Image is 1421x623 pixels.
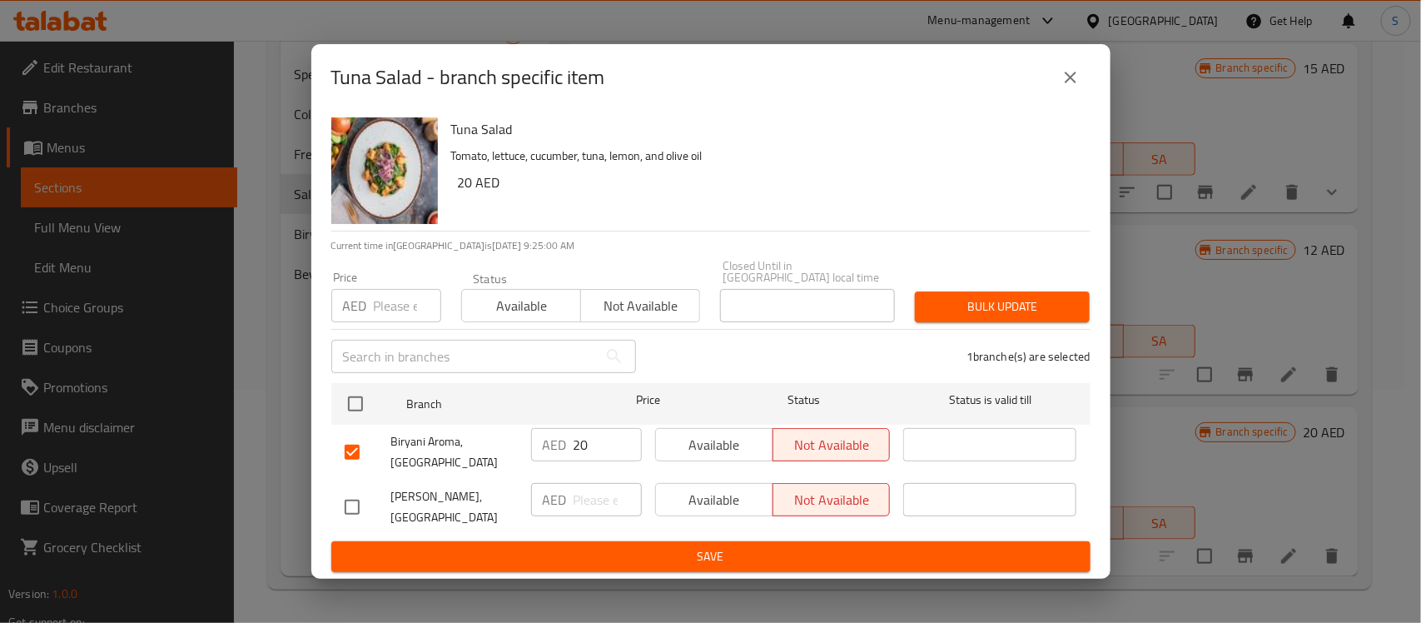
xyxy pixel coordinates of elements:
button: Available [655,428,773,461]
p: AED [543,435,567,455]
span: Branch [406,394,579,415]
input: Search in branches [331,340,598,373]
button: close [1051,57,1091,97]
span: Available [663,433,767,457]
span: Biryani Aroma, [GEOGRAPHIC_DATA] [391,431,518,473]
span: [PERSON_NAME], [GEOGRAPHIC_DATA] [391,486,518,528]
button: Not available [580,289,700,322]
button: Bulk update [915,292,1090,322]
h6: 20 AED [458,171,1077,194]
h6: Tuna Salad [451,117,1077,141]
img: Tuna Salad [331,117,438,224]
input: Please enter price [374,289,441,322]
button: Available [461,289,581,322]
p: AED [543,490,567,510]
p: 1 branche(s) are selected [966,348,1091,365]
span: Not available [780,433,884,457]
p: Tomato, lettuce, cucumber, tuna, lemon, and olive oil [451,146,1077,167]
p: Current time in [GEOGRAPHIC_DATA] is [DATE] 9:25:00 AM [331,238,1091,253]
p: AED [343,296,367,316]
span: Status [717,390,890,411]
h2: Tuna Salad - branch specific item [331,64,605,91]
span: Bulk update [928,297,1076,317]
span: Not available [588,294,693,318]
button: Not available [773,428,891,461]
span: Available [469,294,574,318]
input: Please enter price [574,428,642,461]
span: Price [593,390,703,411]
span: Status is valid till [903,390,1076,411]
input: Please enter price [574,483,642,516]
button: Save [331,541,1091,572]
span: Save [345,546,1077,567]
